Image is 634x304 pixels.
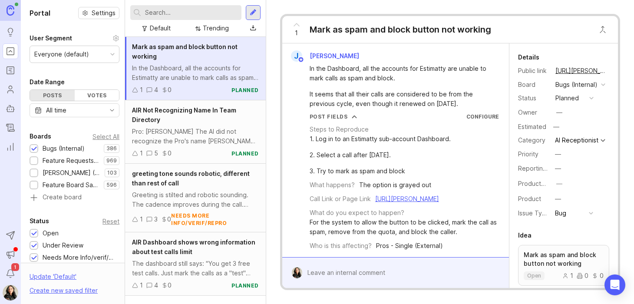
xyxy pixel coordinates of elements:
[3,228,18,243] button: Send to Autopilot
[555,93,579,103] div: planned
[140,149,143,158] div: 1
[3,266,18,281] button: Notifications
[551,121,562,132] div: —
[168,149,172,158] div: 0
[43,168,100,178] div: [PERSON_NAME] (Public)
[140,281,143,290] div: 1
[34,50,89,59] div: Everyone (default)
[3,120,18,135] a: Changelog
[577,273,588,279] div: 0
[562,273,573,279] div: 1
[107,169,117,176] p: 103
[310,255,345,264] div: Workaround
[518,209,550,217] label: Issue Type
[78,7,119,19] a: Settings
[349,255,360,264] div: N/A
[286,50,366,62] a: J[PERSON_NAME]
[524,251,604,268] p: Mark as spam and block button not working
[3,24,18,40] a: Ideas
[106,157,117,164] p: 969
[554,178,565,189] button: ProductboardID
[310,113,357,120] button: Post Fields
[553,65,609,76] a: [URL][PERSON_NAME]
[310,218,499,237] div: For the system to allow the button to be clicked, mark the call as spam, remove from the quota, a...
[375,195,439,202] a: [URL][PERSON_NAME]
[46,106,66,115] div: All time
[310,134,451,144] div: 1. Log in to an Estimatty sub-account Dashboard.
[132,43,238,60] span: Mark as spam and block button not working
[310,180,355,190] div: What happens?
[171,212,259,227] div: needs more info/verif/repro
[527,272,541,279] p: open
[43,253,115,262] div: Needs More Info/verif/repro
[154,281,158,290] div: 4
[30,131,51,142] div: Boards
[231,86,259,94] div: planned
[518,93,548,103] div: Status
[594,21,611,38] button: Close button
[43,241,83,250] div: Under Review
[30,194,119,202] a: Create board
[291,50,302,62] div: J
[102,219,119,224] div: Reset
[132,170,250,187] span: greeting tone sounds robotic, different than rest of call
[556,108,562,117] div: —
[106,182,117,188] p: 596
[154,215,158,224] div: 3
[125,37,266,100] a: Mark as spam and block button not workingIn the Dashboard, all the accounts for Estimatty are una...
[3,285,18,301] img: Ysabelle Eugenio
[167,215,171,224] div: 0
[125,164,266,232] a: greeting tone sounds robotic, different than rest of callGreeting is stilted and robotic sounding...
[30,286,98,295] div: Create new saved filter
[518,165,565,172] label: Reporting Team
[3,43,18,59] a: Portal
[132,127,259,146] div: Pro: [PERSON_NAME] The AI did not recognize the Pro's name [PERSON_NAME], and instead told the ca...
[132,238,255,255] span: AIR Dashboard shows wrong information about test calls limit
[43,144,85,153] div: Bugs (Internal)
[297,56,304,63] img: member badge
[168,85,172,95] div: 0
[555,137,598,143] div: AI Receptionist
[145,8,238,17] input: Search...
[310,241,372,251] div: Who is this affecting?
[92,134,119,139] div: Select All
[154,85,158,95] div: 4
[556,179,562,188] div: —
[106,145,117,152] p: 386
[231,282,259,289] div: planned
[75,90,119,101] div: Votes
[310,194,371,204] div: Call Link or Page Link
[291,267,302,278] img: Ysabelle Eugenio
[310,113,348,120] div: Post Fields
[125,232,266,296] a: AIR Dashboard shows wrong information about test calls limitThe dashboard still says: "You get 3 ...
[376,241,443,251] div: Pros - Single (External)
[518,195,541,202] label: Product
[359,180,431,190] div: The option is grayed out
[310,150,451,160] div: 2. Select a call after [DATE].
[518,245,609,286] a: Mark as spam and block button not workingopen100
[125,100,266,164] a: AIR Not Recognizing Name In Team DirectoryPro: [PERSON_NAME] The AI did not recognize the Pro's n...
[604,274,625,295] div: Open Intercom Messenger
[518,108,548,117] div: Owner
[310,23,491,36] div: Mark as spam and block button not working
[30,77,65,87] div: Date Range
[295,28,298,38] span: 1
[132,190,259,209] div: Greeting is stilted and robotic sounding. The cadence improves during the call. Specifically "AI ...
[132,106,236,123] span: AIR Not Recognizing Name In Team Directory
[92,9,116,17] span: Settings
[310,125,369,134] div: Steps to Reproduce
[518,124,546,130] div: Estimated
[3,247,18,262] button: Announcements
[518,230,532,241] div: Idea
[43,180,99,190] div: Feature Board Sandbox [DATE]
[150,23,171,33] div: Default
[168,281,172,290] div: 0
[203,23,229,33] div: Trending
[11,263,19,271] span: 1
[555,208,566,218] div: Bug
[30,8,50,18] h1: Portal
[231,150,259,157] div: planned
[555,149,561,159] div: —
[43,156,99,165] div: Feature Requests (Internal)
